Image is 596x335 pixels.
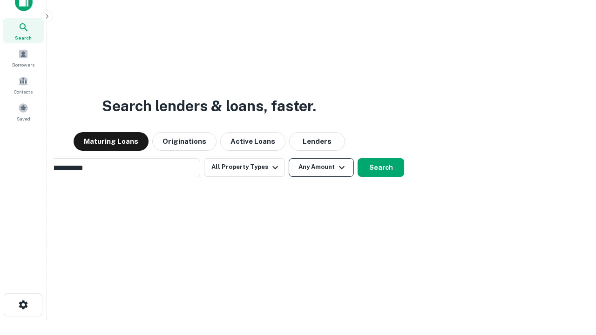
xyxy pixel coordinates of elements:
button: Originations [152,132,217,151]
span: Search [15,34,32,41]
button: Maturing Loans [74,132,149,151]
button: Any Amount [289,158,354,177]
a: Contacts [3,72,44,97]
button: Lenders [289,132,345,151]
span: Saved [17,115,30,122]
span: Borrowers [12,61,34,68]
a: Saved [3,99,44,124]
a: Borrowers [3,45,44,70]
button: Active Loans [220,132,285,151]
button: All Property Types [204,158,285,177]
h3: Search lenders & loans, faster. [102,95,316,117]
button: Search [358,158,404,177]
span: Contacts [14,88,33,95]
iframe: Chat Widget [549,231,596,275]
a: Search [3,18,44,43]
